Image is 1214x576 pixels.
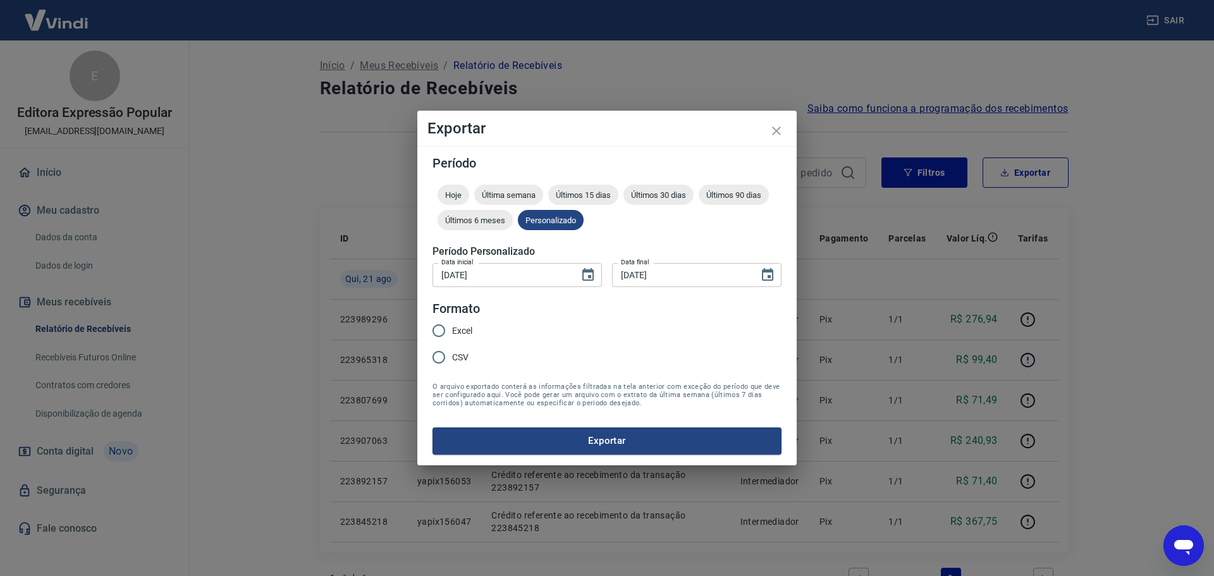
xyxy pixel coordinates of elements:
legend: Formato [432,300,480,318]
h5: Período [432,157,782,169]
span: Excel [452,324,472,338]
label: Data inicial [441,257,474,267]
button: Choose date, selected date is 21 de ago de 2025 [755,262,780,288]
span: Últimos 15 dias [548,190,618,200]
div: Últimos 30 dias [623,185,694,205]
span: Últimos 30 dias [623,190,694,200]
button: close [761,116,792,146]
button: Choose date, selected date is 21 de ago de 2025 [575,262,601,288]
input: DD/MM/YYYY [612,263,750,286]
h5: Período Personalizado [432,245,782,258]
div: Últimos 6 meses [438,210,513,230]
span: Últimos 90 dias [699,190,769,200]
span: CSV [452,351,469,364]
span: O arquivo exportado conterá as informações filtradas na tela anterior com exceção do período que ... [432,383,782,407]
div: Hoje [438,185,469,205]
div: Última semana [474,185,543,205]
h4: Exportar [427,121,787,136]
span: Personalizado [518,216,584,225]
div: Últimos 90 dias [699,185,769,205]
span: Últimos 6 meses [438,216,513,225]
button: Exportar [432,427,782,454]
div: Personalizado [518,210,584,230]
label: Data final [621,257,649,267]
div: Últimos 15 dias [548,185,618,205]
span: Hoje [438,190,469,200]
input: DD/MM/YYYY [432,263,570,286]
span: Última semana [474,190,543,200]
iframe: Botão para abrir a janela de mensagens [1163,525,1204,566]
